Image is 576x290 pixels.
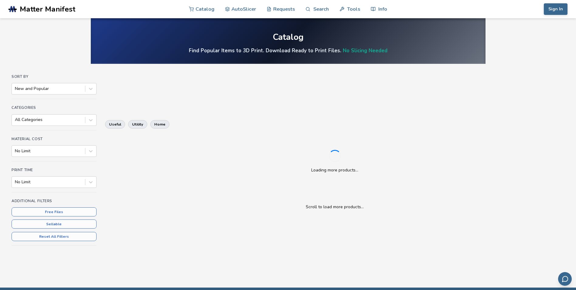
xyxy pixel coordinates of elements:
h4: Material Cost [12,137,97,141]
input: All Categories [15,117,16,122]
button: Sellable [12,219,97,229]
h4: Additional Filters [12,199,97,203]
button: home [150,120,169,129]
div: Catalog [273,33,304,42]
h4: Find Popular Items to 3D Print. Download Ready to Print Files. [189,47,387,54]
span: Matter Manifest [20,5,75,13]
button: Send feedback via email [558,272,572,286]
input: No Limit [15,149,16,154]
h4: Print Time [12,168,97,172]
input: No Limit [15,180,16,185]
button: utility [128,120,147,129]
a: No Slicing Needed [343,47,387,54]
p: Loading more products... [311,167,358,173]
button: Sign In [544,3,567,15]
button: useful [105,120,125,129]
button: Reset All Filters [12,232,97,241]
h4: Sort By [12,74,97,79]
input: New and Popular [15,86,16,91]
p: Scroll to load more products... [111,204,558,210]
h4: Categories [12,105,97,110]
button: Free Files [12,207,97,216]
